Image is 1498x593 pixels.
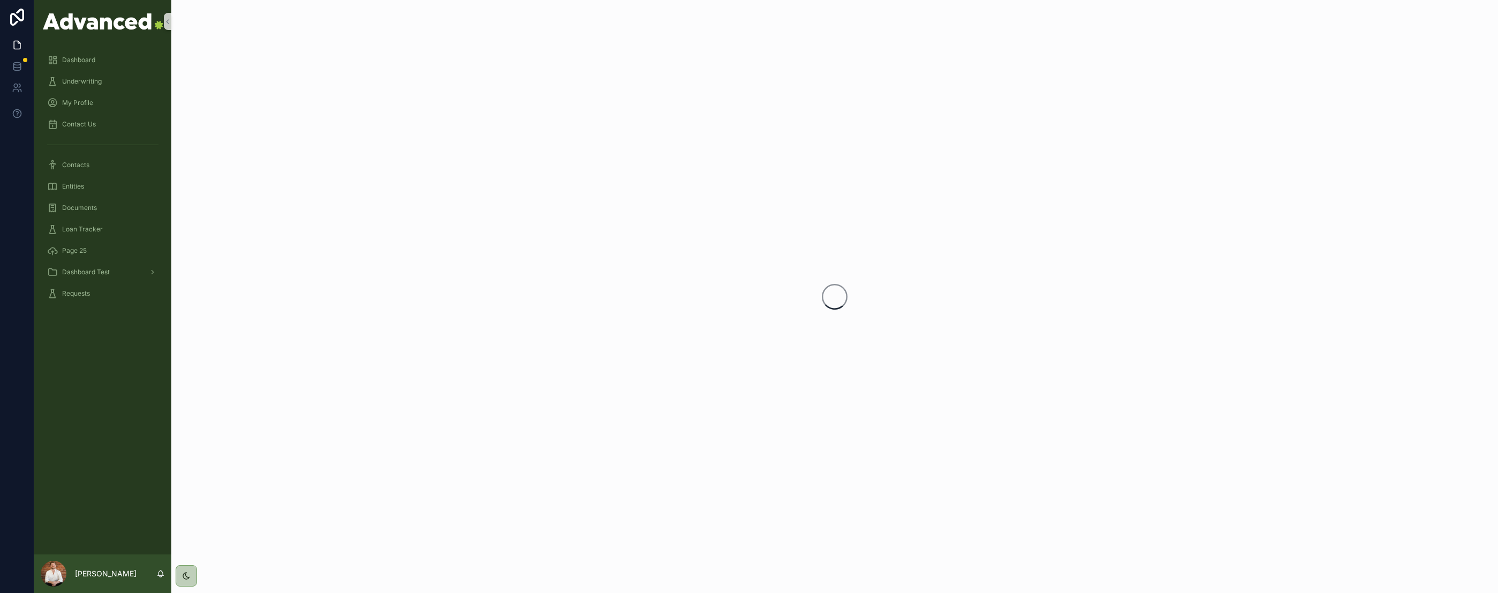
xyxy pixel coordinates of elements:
a: Documents [41,198,165,217]
div: scrollable content [34,43,171,317]
a: Dashboard Test [41,262,165,282]
span: Requests [62,289,90,298]
span: Page 25 [62,246,87,255]
span: Contact Us [62,120,96,129]
a: Requests [41,284,165,303]
a: Contacts [41,155,165,175]
a: Page 25 [41,241,165,260]
span: My Profile [62,99,93,107]
span: Underwriting [62,77,102,86]
span: Entities [62,182,84,191]
p: [PERSON_NAME] [75,568,137,579]
a: Dashboard [41,50,165,70]
span: Contacts [62,161,89,169]
a: Loan Tracker [41,220,165,239]
a: Entities [41,177,165,196]
span: Dashboard [62,56,95,64]
img: App logo [42,13,163,30]
span: Loan Tracker [62,225,103,234]
a: Contact Us [41,115,165,134]
span: Documents [62,204,97,212]
a: My Profile [41,93,165,112]
a: Underwriting [41,72,165,91]
span: Dashboard Test [62,268,110,276]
